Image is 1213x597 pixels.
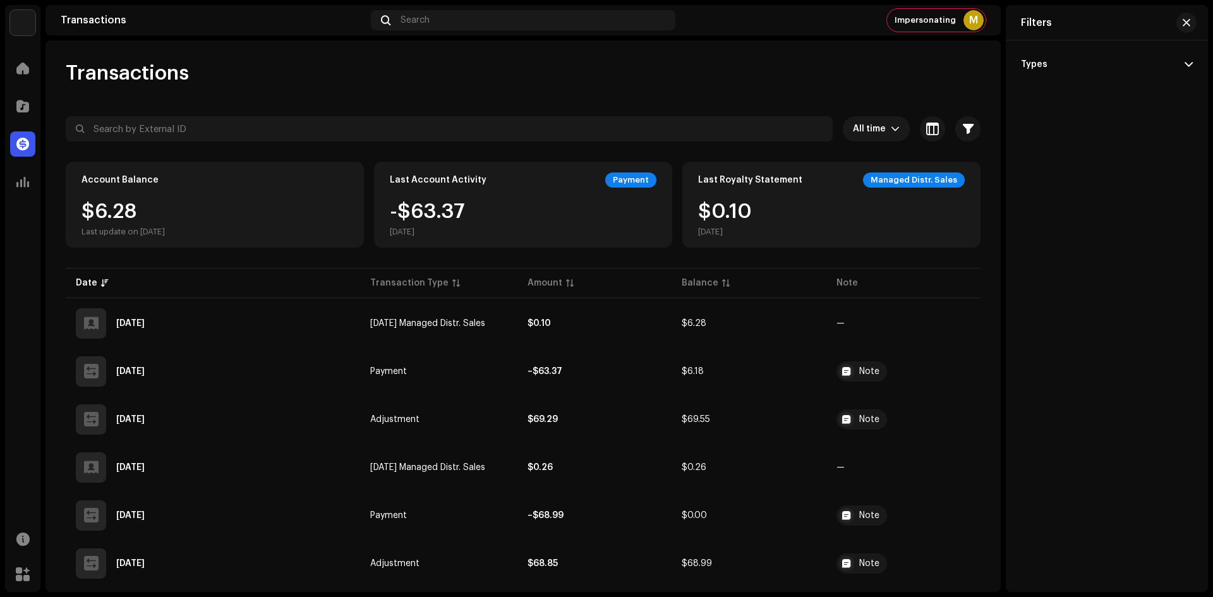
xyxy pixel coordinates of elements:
[528,511,564,520] strong: –$68.99
[390,175,486,185] div: Last Account Activity
[863,172,965,188] div: Managed Distr. Sales
[836,319,845,328] re-a-table-badge: —
[605,172,656,188] div: Payment
[891,116,900,142] div: dropdown trigger
[116,511,145,520] div: Aug 17, 2025
[370,559,419,568] span: Adjustment
[116,319,145,328] div: Sep 30, 2025
[116,463,145,472] div: Sep 1, 2025
[963,10,984,30] div: M
[116,415,145,424] div: Sep 17, 2025
[682,463,706,472] span: $0.26
[682,367,704,376] span: $6.18
[401,15,430,25] span: Search
[895,15,956,25] span: Impersonating
[836,463,845,472] re-a-table-badge: —
[370,367,407,376] span: Payment
[859,367,879,376] div: Note
[370,319,485,328] span: Oct 2025 Managed Distr. Sales
[528,463,553,472] strong: $0.26
[370,463,485,472] span: Aug 2025 Managed Distr. Sales
[370,277,449,289] div: Transaction Type
[76,277,97,289] div: Date
[836,505,970,526] span: 2025081704412338 Md Rakibul Islam Sakib 20503830200849812 Islami Bank 17-08-2025 8,360.00 SK Raki...
[698,175,802,185] div: Last Royalty Statement
[66,61,189,86] span: Transactions
[836,553,970,574] span: SK Rakib Official Believe payment jun 2025 eur 61.30705247EUR rate: 136(payoneer), usd rate: 121.1
[370,415,419,424] span: Adjustment
[528,559,558,568] strong: $68.85
[116,367,145,376] div: Sep 17, 2025
[836,409,970,430] span: SK Rakib Official Believe payment July/september 2025 eur 61.74064581EUR rate: 136.36(payoneer), ...
[81,227,165,237] div: Last update on [DATE]
[682,511,707,520] span: $0.00
[859,559,879,568] div: Note
[682,415,710,424] span: $69.55
[528,319,551,328] strong: $0.10
[10,10,35,35] img: bb356b9b-6e90-403f-adc8-c282c7c2e227
[528,277,562,289] div: Amount
[682,277,718,289] div: Balance
[698,227,752,237] div: [DATE]
[682,319,706,328] span: $6.28
[66,116,833,142] input: Search by External ID
[682,559,712,568] span: $68.99
[81,175,159,185] div: Account Balance
[61,15,366,25] div: Transactions
[859,415,879,424] div: Note
[390,227,465,237] div: [DATE]
[370,511,407,520] span: Payment
[836,361,970,382] span: batch_id sender_account sender_name sender_email amount credit_account receiver_name purpose ref_...
[528,415,558,424] strong: $69.29
[853,116,891,142] span: All time
[116,559,145,568] div: Aug 17, 2025
[859,511,879,520] div: Note
[528,367,562,376] strong: –$63.37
